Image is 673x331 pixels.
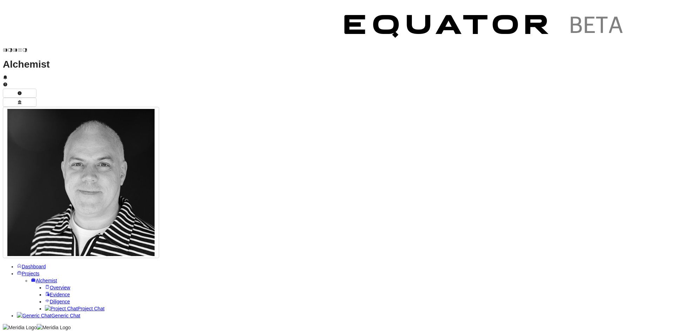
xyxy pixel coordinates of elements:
[45,292,70,297] a: Evidence
[45,285,70,290] a: Overview
[45,306,104,311] a: Project ChatProject Chat
[17,313,80,318] a: Generic ChatGeneric Chat
[51,313,80,318] span: Generic Chat
[45,305,77,312] img: Project Chat
[45,299,70,304] a: Diligence
[36,278,57,283] span: Alchemist
[17,271,40,276] a: Projects
[50,292,70,297] span: Evidence
[22,271,40,276] span: Projects
[3,61,670,68] h1: Alchemist
[7,109,155,256] img: Profile Icon
[37,324,71,331] img: Meridia Logo
[31,278,57,283] a: Alchemist
[50,299,70,304] span: Diligence
[332,3,637,53] img: Customer Logo
[3,324,37,331] img: Meridia Logo
[22,264,46,269] span: Dashboard
[50,285,70,290] span: Overview
[77,306,104,311] span: Project Chat
[27,3,332,53] img: Customer Logo
[17,312,51,319] img: Generic Chat
[17,264,46,269] a: Dashboard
